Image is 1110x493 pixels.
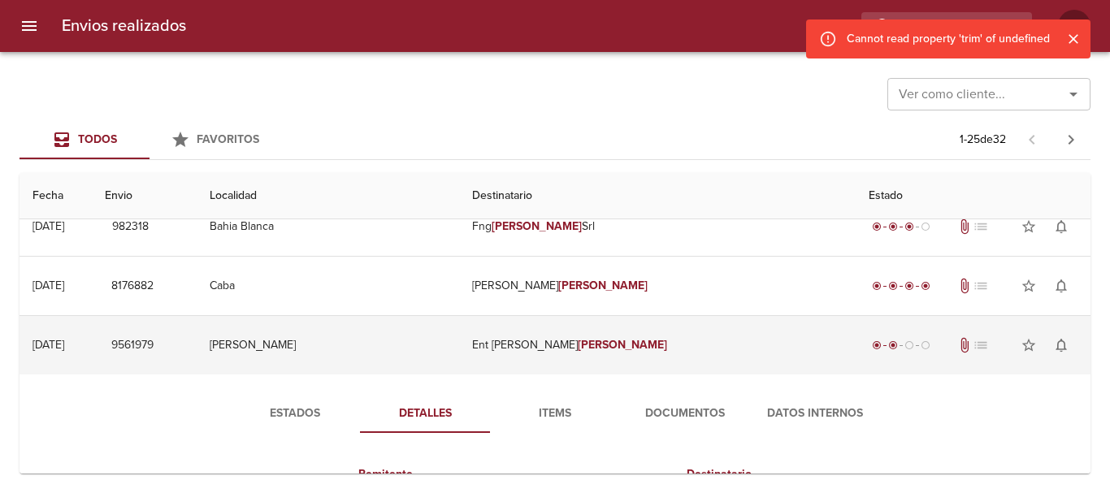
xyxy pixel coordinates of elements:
td: Bahia Blanca [197,197,459,256]
td: Caba [197,257,459,315]
button: Agregar a favoritos [1012,210,1045,243]
span: Tiene documentos adjuntos [956,218,973,235]
em: [PERSON_NAME] [558,279,648,292]
span: star_border [1021,337,1037,353]
p: 1 - 25 de 32 [960,132,1006,148]
button: menu [10,6,49,45]
span: 982318 [111,217,150,237]
h6: Destinatario [562,465,752,483]
th: Localidad [197,173,459,219]
span: No tiene pedido asociado [973,337,989,353]
span: notifications_none [1053,337,1069,353]
button: Agregar a favoritos [1012,329,1045,361]
span: Pagina siguiente [1051,120,1090,159]
button: 9561979 [105,331,160,361]
h6: Remitente [358,465,548,483]
em: [PERSON_NAME] [578,338,668,352]
span: 9561979 [111,335,154,356]
span: Estados [240,404,350,424]
button: Agregar a favoritos [1012,270,1045,302]
h6: Envios realizados [62,13,186,39]
div: [DATE] [33,279,64,292]
span: radio_button_unchecked [921,222,930,231]
span: radio_button_unchecked [921,340,930,350]
div: [DATE] [33,338,64,352]
span: Tiene documentos adjuntos [956,278,973,294]
span: No tiene pedido asociado [973,218,989,235]
span: Todos [78,132,117,146]
span: Documentos [630,404,740,424]
div: Despachado [869,337,934,353]
th: Fecha [20,173,92,219]
span: Tiene documentos adjuntos [956,337,973,353]
span: radio_button_checked [921,281,930,291]
div: Tabs detalle de guia [230,394,880,433]
input: buscar [861,12,1004,41]
td: [PERSON_NAME] [459,257,856,315]
span: Items [500,404,610,424]
span: radio_button_checked [872,281,882,291]
span: star_border [1021,218,1037,235]
th: Envio [92,173,197,219]
button: 982318 [105,212,157,242]
button: Activar notificaciones [1045,210,1077,243]
span: radio_button_checked [872,340,882,350]
button: Activar notificaciones [1045,270,1077,302]
span: Pagina anterior [1012,131,1051,147]
div: Tabs Envios [20,120,280,159]
span: radio_button_checked [888,281,898,291]
td: Ent [PERSON_NAME] [459,316,856,374]
div: Entregado [869,278,934,294]
span: radio_button_checked [888,222,898,231]
th: Destinatario [459,173,856,219]
span: Datos Internos [760,404,870,424]
div: Abrir información de usuario [1058,10,1090,42]
span: radio_button_unchecked [904,340,914,350]
span: 8176882 [111,276,154,296]
span: radio_button_checked [888,340,898,350]
div: AG [1058,10,1090,42]
em: [PERSON_NAME] [492,219,582,233]
button: Activar notificaciones [1045,329,1077,361]
td: [PERSON_NAME] [197,316,459,374]
div: Cannot read property 'trim' of undefined [847,24,1050,54]
span: Favoritos [197,132,259,146]
span: No tiene pedido asociado [973,278,989,294]
th: Estado [856,173,1090,219]
span: star_border [1021,278,1037,294]
span: radio_button_checked [904,222,914,231]
span: notifications_none [1053,218,1069,235]
span: Detalles [370,404,480,424]
button: Abrir [1062,83,1085,106]
button: Cerrar [1063,28,1084,50]
span: radio_button_checked [904,281,914,291]
td: Fng Srl [459,197,856,256]
span: radio_button_checked [872,222,882,231]
div: [DATE] [33,219,64,233]
span: notifications_none [1053,278,1069,294]
button: 8176882 [105,271,160,301]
